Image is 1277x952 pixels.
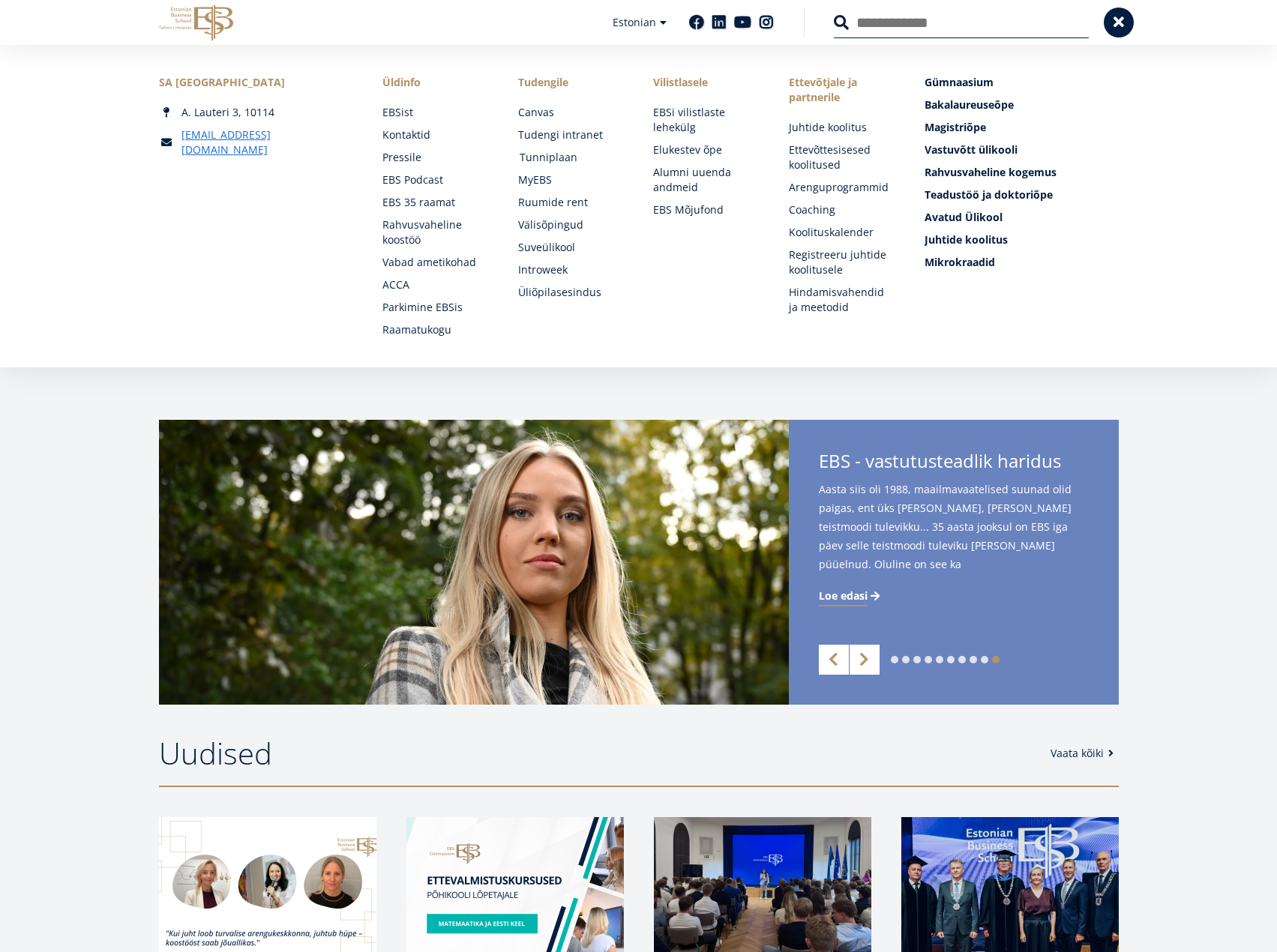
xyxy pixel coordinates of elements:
[997,448,1061,473] span: haridus
[518,172,624,187] a: MyEBS
[518,217,624,232] a: Välisõpingud
[789,120,895,135] a: Juhtide koolitus
[865,448,993,473] span: vastutusteadlik
[518,195,624,210] a: Ruumide rent
[382,195,488,210] a: EBS 35 raamat
[819,588,883,603] a: Loe edasi
[382,300,488,315] a: Parkimine EBSis
[819,588,868,603] span: Loe edasi
[925,210,1003,224] span: Avatud Ülikool
[819,480,1089,597] span: Aasta siis oli 1988, maailmavaatelised suunad olid paigas, ent üks [PERSON_NAME], [PERSON_NAME] t...
[518,240,624,255] a: Suveülikool
[925,255,1118,270] a: Mikrokraadid
[925,232,1118,247] a: Juhtide koolitus
[925,97,1118,112] a: Bakalaureuseõpe
[925,165,1057,179] span: Rahvusvaheline kogemus
[925,210,1118,225] a: Avatud Ülikool
[925,97,1014,112] span: Bakalaureuseõpe
[947,656,955,663] a: 6
[925,255,995,269] span: Mikrokraadid
[518,262,624,277] a: Introweek
[789,202,895,217] a: Coaching
[958,656,966,663] a: 7
[181,127,352,157] a: [EMAIL_ADDRESS][DOMAIN_NAME]
[653,105,759,135] a: EBSi vilistlaste lehekülg
[712,15,727,30] a: Linkedin
[382,322,488,337] a: Raamatukogu
[925,232,1008,247] span: Juhtide koolitus
[518,75,624,90] a: Tudengile
[925,75,1118,90] a: Gümnaasium
[159,75,352,90] div: SA [GEOGRAPHIC_DATA]
[382,255,488,270] a: Vabad ametikohad
[981,656,988,663] a: 9
[734,15,751,30] a: Youtube
[925,656,932,663] a: 4
[520,150,625,165] a: Tunniplaan
[759,15,774,30] a: Instagram
[925,120,986,134] span: Magistriõpe
[992,656,1000,663] a: 10
[970,656,977,663] a: 8
[925,142,1118,157] a: Vastuvõtt ülikooli
[653,165,759,195] a: Alumni uuenda andmeid
[382,217,488,247] a: Rahvusvaheline koostöö
[382,277,488,292] a: ACCA
[913,656,921,663] a: 3
[159,420,789,705] img: a
[653,202,759,217] a: EBS Mõjufond
[382,172,488,187] a: EBS Podcast
[382,75,488,90] span: Üldinfo
[789,285,895,315] a: Hindamisvahendid ja meetodid
[925,187,1053,202] span: Teadustöö ja doktoriõpe
[653,75,759,90] span: Vilistlasele
[518,105,624,120] a: Canvas
[518,127,624,142] a: Tudengi intranet
[789,180,895,195] a: Arenguprogrammid
[382,105,488,120] a: EBSist
[159,735,1036,772] h2: Uudised
[819,448,850,473] span: EBS
[925,187,1118,202] a: Teadustöö ja doktoriõpe
[925,165,1118,180] a: Rahvusvaheline kogemus
[689,15,704,30] a: Facebook
[653,142,759,157] a: Elukestev õpe
[518,285,624,300] a: Üliõpilasesindus
[855,448,861,473] span: -
[925,120,1118,135] a: Magistriõpe
[925,75,994,89] span: Gümnaasium
[382,150,488,165] a: Pressile
[925,142,1018,157] span: Vastuvõtt ülikooli
[382,127,488,142] a: Kontaktid
[891,656,898,663] a: 1
[789,247,895,277] a: Registreeru juhtide koolitusele
[936,656,943,663] a: 5
[789,75,895,105] span: Ettevõtjale ja partnerile
[819,645,849,675] a: Previous
[789,225,895,240] a: Koolituskalender
[902,656,910,663] a: 2
[159,105,352,120] div: A. Lauteri 3, 10114
[1051,746,1119,761] a: Vaata kõiki
[850,645,880,675] a: Next
[789,142,895,172] a: Ettevõttesisesed koolitused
